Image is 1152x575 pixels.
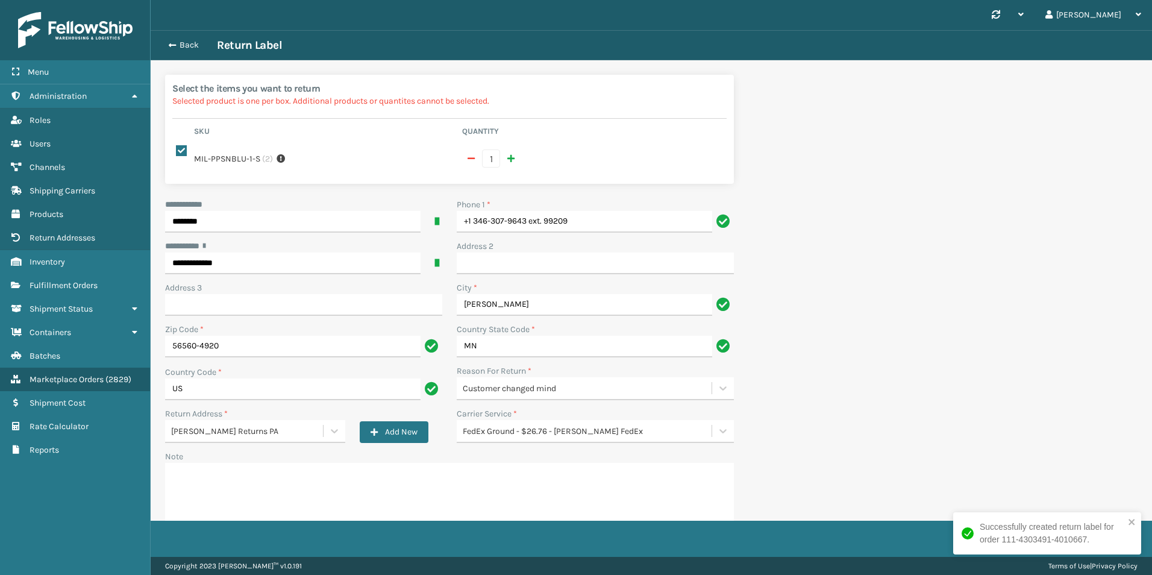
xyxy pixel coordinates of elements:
[30,304,93,314] span: Shipment Status
[194,152,260,165] label: MIL-PPSNBLU-1-S
[190,126,459,140] th: Sku
[360,421,428,443] button: Add New
[980,521,1124,546] div: Successfully created return label for order 111-4303491-4010667.
[30,162,65,172] span: Channels
[457,323,535,336] label: Country State Code
[457,407,517,420] label: Carrier Service
[463,382,713,395] div: Customer changed mind
[105,374,131,385] span: ( 2829 )
[457,240,493,253] label: Address 2
[459,126,727,140] th: Quantity
[457,281,477,294] label: City
[165,407,228,420] label: Return Address
[161,40,217,51] button: Back
[172,95,727,107] p: Selected product is one per box. Additional products or quantites cannot be selected.
[171,425,324,438] div: [PERSON_NAME] Returns PA
[172,82,727,95] h2: Select the items you want to return
[165,281,202,294] label: Address 3
[30,398,86,408] span: Shipment Cost
[30,421,89,432] span: Rate Calculator
[30,115,51,125] span: Roles
[463,425,713,438] div: FedEx Ground - $26.76 - [PERSON_NAME] FedEx
[30,257,65,267] span: Inventory
[165,366,222,379] label: Country Code
[30,233,95,243] span: Return Addresses
[28,67,49,77] span: Menu
[1128,517,1136,529] button: close
[30,209,63,219] span: Products
[165,557,302,575] p: Copyright 2023 [PERSON_NAME]™ v 1.0.191
[30,91,87,101] span: Administration
[30,327,71,338] span: Containers
[262,152,273,165] span: ( 2 )
[30,280,98,291] span: Fulfillment Orders
[30,445,59,455] span: Reports
[30,374,104,385] span: Marketplace Orders
[217,38,282,52] h3: Return Label
[18,12,133,48] img: logo
[165,323,204,336] label: Zip Code
[30,186,95,196] span: Shipping Carriers
[30,351,60,361] span: Batches
[165,451,183,462] label: Note
[457,198,490,211] label: Phone 1
[30,139,51,149] span: Users
[457,365,531,377] label: Reason For Return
